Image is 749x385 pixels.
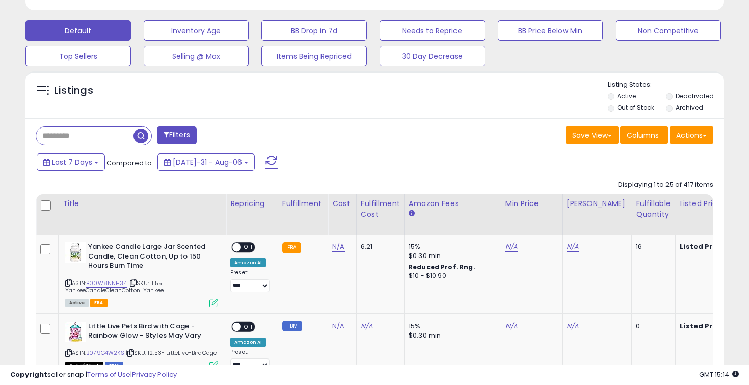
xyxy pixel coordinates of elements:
[87,370,130,379] a: Terms of Use
[699,370,739,379] span: 2025-08-14 15:14 GMT
[65,242,218,306] div: ASIN:
[616,20,721,41] button: Non Competitive
[230,269,270,292] div: Preset:
[566,126,619,144] button: Save View
[608,80,724,90] p: Listing States:
[132,370,177,379] a: Privacy Policy
[65,242,86,263] img: 41XBXx3n5ML._SL40_.jpg
[52,157,92,167] span: Last 7 Days
[90,299,108,307] span: FBA
[505,242,518,252] a: N/A
[241,322,257,331] span: OFF
[88,242,212,273] b: Yankee Candle Large Jar Scented Candle, Clean Cotton, Up to 150 Hours Burn Time
[54,84,93,98] h5: Listings
[282,198,324,209] div: Fulfillment
[282,321,302,331] small: FBM
[157,126,197,144] button: Filters
[230,258,266,267] div: Amazon AI
[361,242,396,251] div: 6.21
[409,209,415,218] small: Amazon Fees.
[261,46,367,66] button: Items Being Repriced
[282,242,301,253] small: FBA
[680,321,726,331] b: Listed Price:
[361,321,373,331] a: N/A
[65,322,218,369] div: ASIN:
[106,158,153,168] span: Compared to:
[10,370,47,379] strong: Copyright
[676,92,714,100] label: Deactivated
[409,242,493,251] div: 15%
[144,20,249,41] button: Inventory Age
[261,20,367,41] button: BB Drop in 7d
[241,243,257,252] span: OFF
[86,279,127,288] a: B00W8NNH34
[505,321,518,331] a: N/A
[332,198,352,209] div: Cost
[88,322,212,343] b: Little Live Pets Bird with Cage - Rainbow Glow - Styles May Vary
[409,198,497,209] div: Amazon Fees
[332,321,344,331] a: N/A
[10,370,177,380] div: seller snap | |
[63,198,222,209] div: Title
[380,20,485,41] button: Needs to Reprice
[620,126,668,144] button: Columns
[680,242,726,251] b: Listed Price:
[505,198,558,209] div: Min Price
[230,198,274,209] div: Repricing
[380,46,485,66] button: 30 Day Decrease
[409,322,493,331] div: 15%
[65,299,89,307] span: All listings currently available for purchase on Amazon
[618,180,713,190] div: Displaying 1 to 25 of 417 items
[498,20,603,41] button: BB Price Below Min
[409,272,493,280] div: $10 - $10.90
[636,322,667,331] div: 0
[567,198,627,209] div: [PERSON_NAME]
[126,349,217,357] span: | SKU: 12.53- LitteLive-BirdCage
[409,263,475,271] b: Reduced Prof. Rng.
[332,242,344,252] a: N/A
[230,349,270,372] div: Preset:
[86,349,124,357] a: B079G4W2KS
[636,198,671,220] div: Fulfillable Quantity
[617,92,636,100] label: Active
[567,321,579,331] a: N/A
[617,103,654,112] label: Out of Stock
[157,153,255,171] button: [DATE]-31 - Aug-06
[361,198,400,220] div: Fulfillment Cost
[65,322,86,342] img: 51APmC0poLL._SL40_.jpg
[636,242,667,251] div: 16
[409,331,493,340] div: $0.30 min
[230,338,266,347] div: Amazon AI
[37,153,105,171] button: Last 7 Days
[567,242,579,252] a: N/A
[65,279,165,294] span: | SKU: 11.55-YankeeCandleCleanCotton-Yankee
[173,157,242,167] span: [DATE]-31 - Aug-06
[25,20,131,41] button: Default
[670,126,713,144] button: Actions
[25,46,131,66] button: Top Sellers
[627,130,659,140] span: Columns
[409,251,493,261] div: $0.30 min
[676,103,703,112] label: Archived
[144,46,249,66] button: Selling @ Max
